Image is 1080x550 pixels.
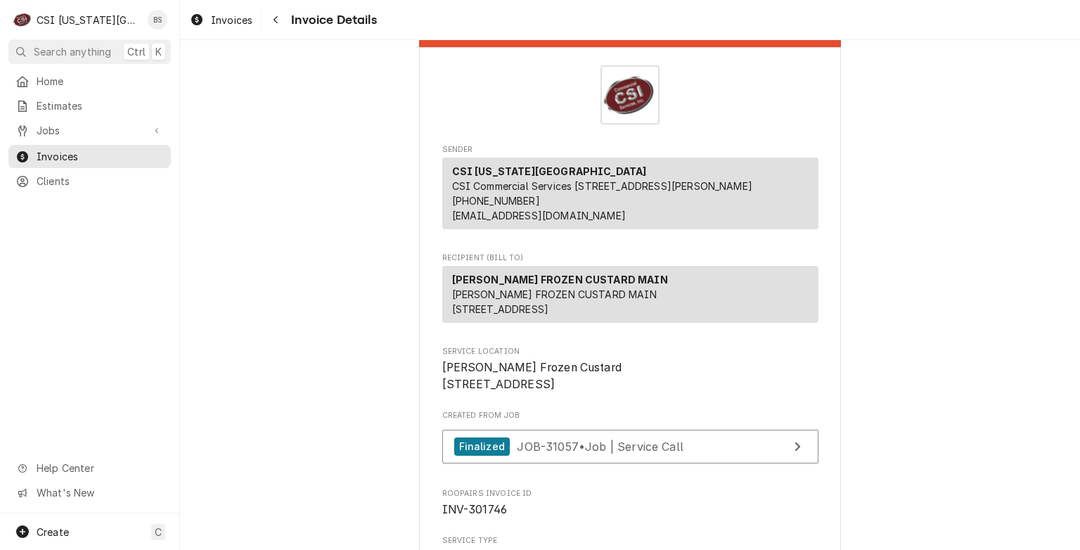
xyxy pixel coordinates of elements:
[452,195,540,207] a: [PHONE_NUMBER]
[287,11,376,30] span: Invoice Details
[13,10,32,30] div: CSI Kansas City's Avatar
[155,44,162,59] span: K
[8,456,171,480] a: Go to Help Center
[442,252,818,329] div: Invoice Recipient
[452,274,668,286] strong: [PERSON_NAME] FROZEN CUSTARD MAIN
[442,266,818,323] div: Recipient (Bill To)
[37,98,164,113] span: Estimates
[37,123,143,138] span: Jobs
[8,481,171,504] a: Go to What's New
[37,74,164,89] span: Home
[442,361,622,391] span: [PERSON_NAME] Frozen Custard [STREET_ADDRESS]
[600,65,660,124] img: Logo
[37,174,164,188] span: Clients
[442,503,508,516] span: INV-301746
[442,488,818,518] div: Roopairs Invoice ID
[155,525,162,539] span: C
[148,10,167,30] div: Brent Seaba's Avatar
[127,44,146,59] span: Ctrl
[8,70,171,93] a: Home
[442,266,818,328] div: Recipient (Bill To)
[8,145,171,168] a: Invoices
[211,13,252,27] span: Invoices
[452,288,657,315] span: [PERSON_NAME] FROZEN CUSTARD MAIN [STREET_ADDRESS]
[442,346,818,393] div: Service Location
[442,158,818,235] div: Sender
[8,170,171,193] a: Clients
[442,410,818,421] span: Created From Job
[442,488,818,499] span: Roopairs Invoice ID
[8,39,171,64] button: Search anythingCtrlK
[37,461,162,475] span: Help Center
[442,144,818,236] div: Invoice Sender
[442,158,818,229] div: Sender
[442,430,818,464] a: View Job
[442,535,818,546] span: Service Type
[34,44,111,59] span: Search anything
[37,13,140,27] div: CSI [US_STATE][GEOGRAPHIC_DATA]
[184,8,258,32] a: Invoices
[517,439,683,453] span: JOB-31057 • Job | Service Call
[8,94,171,117] a: Estimates
[452,180,752,192] span: CSI Commercial Services [STREET_ADDRESS][PERSON_NAME]
[442,501,818,518] span: Roopairs Invoice ID
[264,8,287,31] button: Navigate back
[442,144,818,155] span: Sender
[442,410,818,471] div: Created From Job
[37,149,164,164] span: Invoices
[442,346,818,357] span: Service Location
[442,359,818,392] span: Service Location
[452,210,626,222] a: [EMAIL_ADDRESS][DOMAIN_NAME]
[148,10,167,30] div: BS
[442,252,818,264] span: Recipient (Bill To)
[13,10,32,30] div: C
[37,485,162,500] span: What's New
[8,119,171,142] a: Go to Jobs
[37,526,69,538] span: Create
[454,437,510,456] div: Finalized
[452,165,647,177] strong: CSI [US_STATE][GEOGRAPHIC_DATA]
